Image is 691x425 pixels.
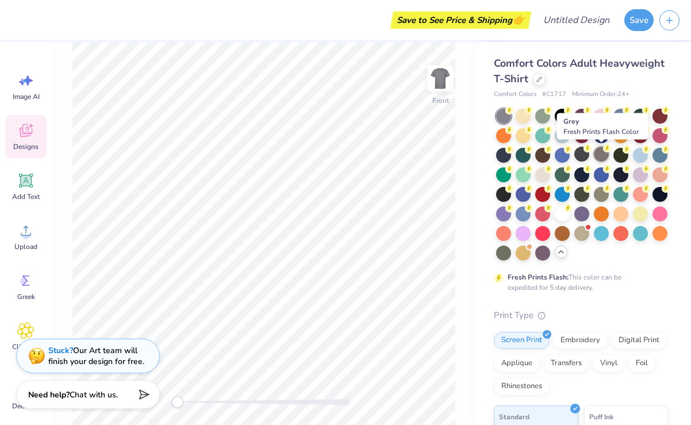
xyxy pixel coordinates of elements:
[494,90,536,99] span: Comfort Colors
[7,342,45,361] span: Clipart & logos
[508,273,569,282] strong: Fresh Prints Flash:
[393,12,528,29] div: Save to See Price & Shipping
[611,332,667,349] div: Digital Print
[624,9,654,31] button: Save
[553,332,608,349] div: Embroidery
[70,389,118,400] span: Chat with us.
[499,411,529,423] span: Standard
[628,355,655,372] div: Foil
[494,56,665,86] span: Comfort Colors Adult Heavyweight T-Shirt
[494,378,550,395] div: Rhinestones
[572,90,629,99] span: Minimum Order: 24 +
[557,113,648,140] div: Grey
[534,9,619,32] input: Untitled Design
[28,389,70,400] strong: Need help?
[512,13,525,26] span: 👉
[432,95,449,106] div: Front
[494,332,550,349] div: Screen Print
[543,355,589,372] div: Transfers
[494,309,668,322] div: Print Type
[172,396,183,408] div: Accessibility label
[12,192,40,201] span: Add Text
[494,355,540,372] div: Applique
[508,272,649,293] div: This color can be expedited for 5 day delivery.
[589,411,613,423] span: Puff Ink
[14,242,37,251] span: Upload
[13,142,39,151] span: Designs
[48,345,144,367] div: Our Art team will finish your design for free.
[429,67,452,90] img: Front
[48,345,73,356] strong: Stuck?
[17,292,35,301] span: Greek
[542,90,566,99] span: # C1717
[13,92,40,101] span: Image AI
[563,127,639,136] span: Fresh Prints Flash Color
[593,355,625,372] div: Vinyl
[12,401,40,411] span: Decorate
